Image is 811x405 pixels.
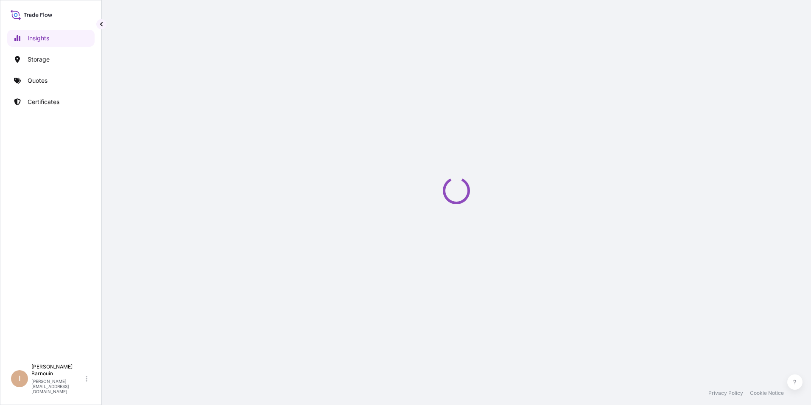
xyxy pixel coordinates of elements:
a: Insights [7,30,95,47]
p: [PERSON_NAME] Barnouin [31,363,84,377]
a: Certificates [7,93,95,110]
a: Cookie Notice [750,390,784,397]
span: I [19,374,21,383]
p: [PERSON_NAME][EMAIL_ADDRESS][DOMAIN_NAME] [31,379,84,394]
a: Storage [7,51,95,68]
p: Storage [28,55,50,64]
p: Certificates [28,98,59,106]
p: Insights [28,34,49,42]
p: Quotes [28,76,48,85]
a: Privacy Policy [708,390,743,397]
a: Quotes [7,72,95,89]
